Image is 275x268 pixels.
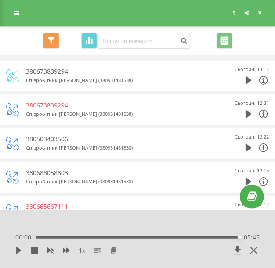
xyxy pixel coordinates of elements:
[26,177,212,186] div: Співробітник : [PERSON_NAME] (380931481538)
[244,233,260,242] span: 05:45
[26,202,212,211] div: 380665667111
[15,233,36,242] span: 00:00
[97,33,190,49] input: Пошук за номером
[235,166,269,175] div: Сьогодні 12:15
[235,200,269,209] div: Сьогодні 12:12
[79,246,85,255] span: 1 x
[26,101,212,110] div: 380673839294
[26,76,212,85] div: Співробітник : [PERSON_NAME] (380931481538)
[26,143,212,152] div: Співробітник : [PERSON_NAME] (380931481538)
[26,67,212,76] div: 380673839294
[238,236,242,239] div: Accessibility label
[26,135,212,143] div: 380503403506
[235,99,269,107] div: Сьогодні 12:31
[235,132,269,141] div: Сьогодні 12:22
[26,168,212,177] div: 380688058803
[26,110,212,118] div: Співробітник : [PERSON_NAME] (380931481538)
[235,65,269,74] div: Сьогодні 13:12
